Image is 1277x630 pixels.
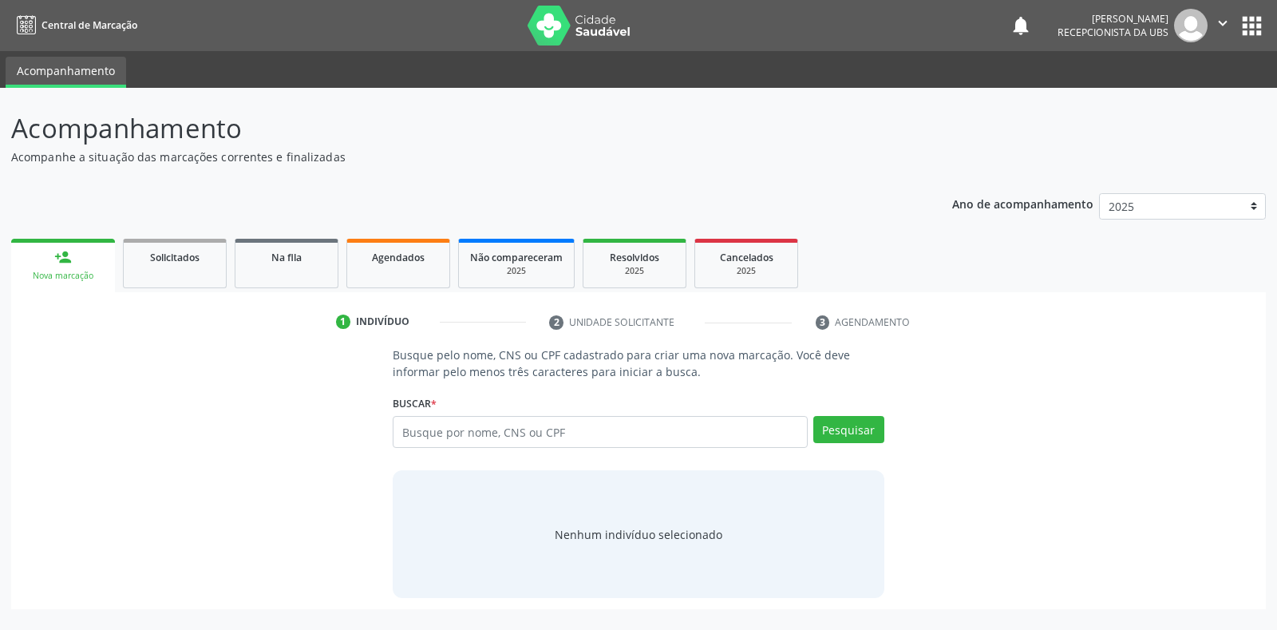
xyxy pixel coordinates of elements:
[271,251,302,264] span: Na fila
[42,18,137,32] span: Central de Marcação
[1010,14,1032,37] button: notifications
[393,391,437,416] label: Buscar
[1058,12,1168,26] div: [PERSON_NAME]
[595,265,674,277] div: 2025
[11,12,137,38] a: Central de Marcação
[6,57,126,88] a: Acompanhamento
[1208,9,1238,42] button: 
[813,416,884,443] button: Pesquisar
[1058,26,1168,39] span: Recepcionista da UBS
[706,265,786,277] div: 2025
[393,347,884,380] p: Busque pelo nome, CNS ou CPF cadastrado para criar uma nova marcação. Você deve informar pelo men...
[54,248,72,266] div: person_add
[393,416,807,448] input: Busque por nome, CNS ou CPF
[1214,14,1232,32] i: 
[1238,12,1266,40] button: apps
[470,251,563,264] span: Não compareceram
[11,149,889,165] p: Acompanhe a situação das marcações correntes e finalizadas
[356,315,409,329] div: Indivíduo
[372,251,425,264] span: Agendados
[720,251,773,264] span: Cancelados
[150,251,200,264] span: Solicitados
[22,270,104,282] div: Nova marcação
[470,265,563,277] div: 2025
[610,251,659,264] span: Resolvidos
[1174,9,1208,42] img: img
[952,193,1093,213] p: Ano de acompanhamento
[11,109,889,149] p: Acompanhamento
[555,526,722,543] div: Nenhum indivíduo selecionado
[336,315,350,329] div: 1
